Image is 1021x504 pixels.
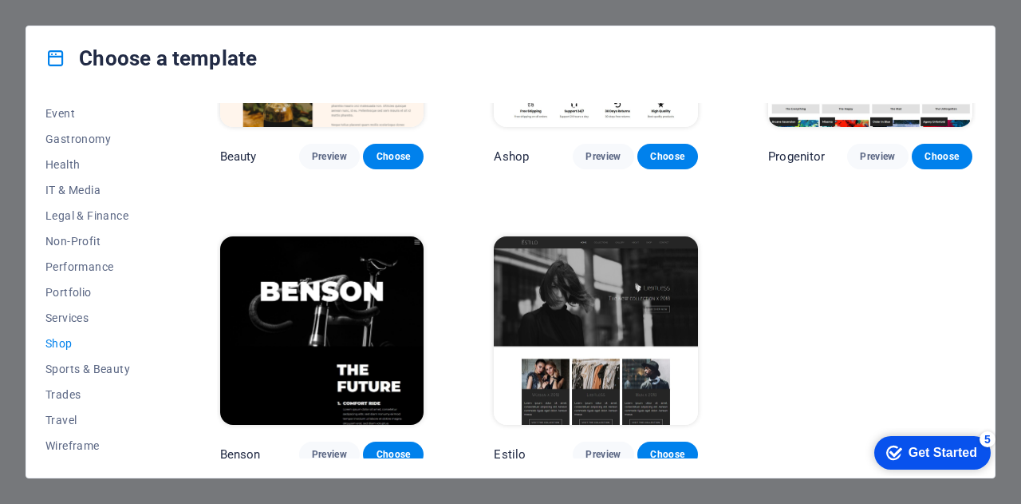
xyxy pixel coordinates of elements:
[45,439,150,452] span: Wireframe
[45,107,150,120] span: Event
[768,149,825,165] p: Progenitor
[573,442,633,467] button: Preview
[45,407,150,433] button: Travel
[860,150,895,163] span: Preview
[45,209,150,222] span: Legal & Finance
[45,312,150,324] span: Services
[45,228,150,254] button: Non-Profit
[45,280,150,305] button: Portfolio
[45,433,150,458] button: Wireframe
[494,236,698,425] img: Estilo
[45,152,150,177] button: Health
[637,144,698,169] button: Choose
[13,8,129,42] div: Get Started 5 items remaining, 0% complete
[45,126,150,152] button: Gastronomy
[912,144,972,169] button: Choose
[45,133,150,145] span: Gastronomy
[45,356,150,382] button: Sports & Beauty
[847,144,908,169] button: Preview
[376,150,411,163] span: Choose
[637,442,698,467] button: Choose
[585,448,621,461] span: Preview
[220,236,424,425] img: Benson
[45,382,150,407] button: Trades
[494,149,529,165] p: Ashop
[363,442,424,467] button: Choose
[45,363,150,375] span: Sports & Beauty
[45,184,150,196] span: IT & Media
[220,149,257,165] p: Beauty
[45,101,150,126] button: Event
[45,286,150,299] span: Portfolio
[45,331,150,356] button: Shop
[45,388,150,401] span: Trades
[45,203,150,228] button: Legal & Finance
[650,150,685,163] span: Choose
[45,254,150,280] button: Performance
[220,446,261,462] p: Benson
[45,46,257,71] h4: Choose a template
[585,150,621,163] span: Preview
[45,235,150,248] span: Non-Profit
[45,260,150,273] span: Performance
[45,158,150,171] span: Health
[299,144,360,169] button: Preview
[376,448,411,461] span: Choose
[299,442,360,467] button: Preview
[47,18,116,32] div: Get Started
[45,414,150,427] span: Travel
[45,337,150,350] span: Shop
[573,144,633,169] button: Preview
[45,305,150,331] button: Services
[45,177,150,203] button: IT & Media
[118,3,134,19] div: 5
[363,144,424,169] button: Choose
[650,448,685,461] span: Choose
[312,150,347,163] span: Preview
[312,448,347,461] span: Preview
[494,446,526,462] p: Estilo
[924,150,960,163] span: Choose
